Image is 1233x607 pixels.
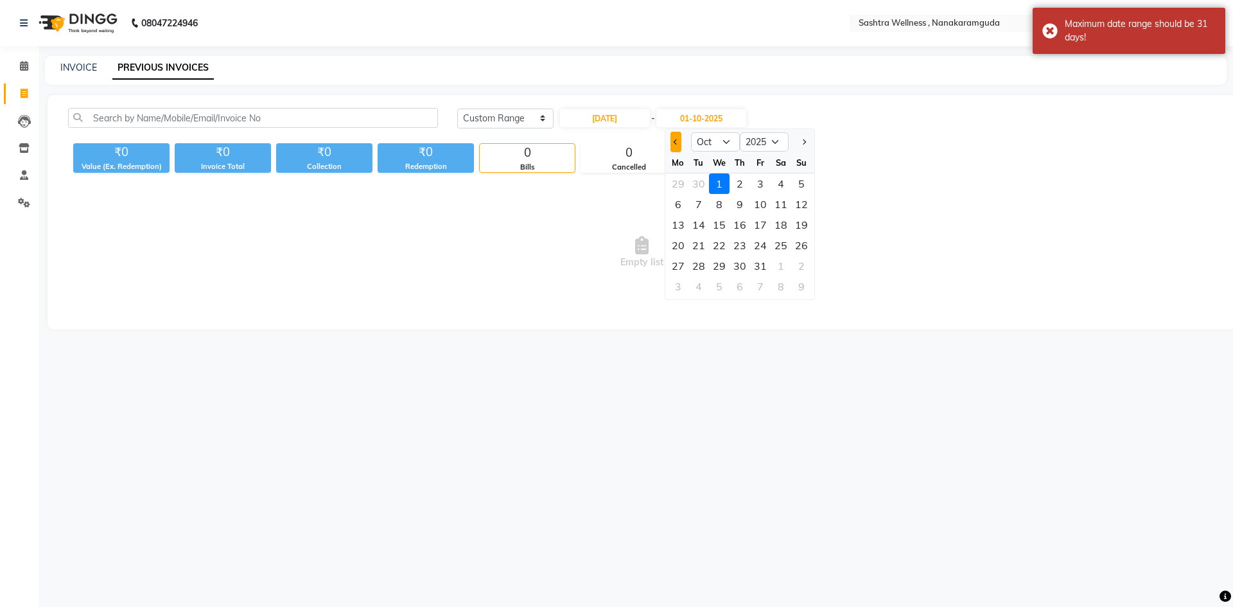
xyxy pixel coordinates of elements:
[378,161,474,172] div: Redemption
[709,194,730,215] div: 8
[730,256,750,276] div: 30
[709,276,730,297] div: Wednesday, November 5, 2025
[730,276,750,297] div: Thursday, November 6, 2025
[668,256,688,276] div: Monday, October 27, 2025
[740,132,789,152] select: Select year
[688,235,709,256] div: 21
[668,194,688,215] div: Monday, October 6, 2025
[771,256,791,276] div: Saturday, November 1, 2025
[798,132,809,152] button: Next month
[668,173,688,194] div: 29
[791,173,812,194] div: 5
[668,194,688,215] div: 6
[750,173,771,194] div: Friday, October 3, 2025
[730,215,750,235] div: Thursday, October 16, 2025
[771,235,791,256] div: Saturday, October 25, 2025
[276,143,372,161] div: ₹0
[112,57,214,80] a: PREVIOUS INVOICES
[750,235,771,256] div: 24
[68,188,1216,317] span: Empty list
[480,162,575,173] div: Bills
[771,276,791,297] div: 8
[791,152,812,173] div: Su
[33,5,121,41] img: logo
[709,235,730,256] div: Wednesday, October 22, 2025
[791,235,812,256] div: Sunday, October 26, 2025
[750,215,771,235] div: 17
[688,194,709,215] div: 7
[688,276,709,297] div: 4
[771,194,791,215] div: Saturday, October 11, 2025
[175,143,271,161] div: ₹0
[668,256,688,276] div: 27
[750,215,771,235] div: Friday, October 17, 2025
[791,256,812,276] div: 2
[688,215,709,235] div: Tuesday, October 14, 2025
[791,194,812,215] div: Sunday, October 12, 2025
[771,152,791,173] div: Sa
[709,256,730,276] div: Wednesday, October 29, 2025
[730,276,750,297] div: 6
[750,194,771,215] div: Friday, October 10, 2025
[771,215,791,235] div: Saturday, October 18, 2025
[750,256,771,276] div: Friday, October 31, 2025
[771,173,791,194] div: 4
[73,161,170,172] div: Value (Ex. Redemption)
[688,215,709,235] div: 14
[791,215,812,235] div: Sunday, October 19, 2025
[750,276,771,297] div: Friday, November 7, 2025
[688,152,709,173] div: Tu
[688,276,709,297] div: Tuesday, November 4, 2025
[709,276,730,297] div: 5
[691,132,740,152] select: Select month
[73,143,170,161] div: ₹0
[378,143,474,161] div: ₹0
[750,256,771,276] div: 31
[730,173,750,194] div: 2
[1065,17,1216,44] div: Maximum date range should be 31 days!
[771,256,791,276] div: 1
[750,276,771,297] div: 7
[791,276,812,297] div: Sunday, November 9, 2025
[688,256,709,276] div: 28
[730,235,750,256] div: 23
[750,235,771,256] div: Friday, October 24, 2025
[688,173,709,194] div: Tuesday, September 30, 2025
[709,215,730,235] div: Wednesday, October 15, 2025
[771,215,791,235] div: 18
[656,109,746,127] input: End Date
[771,173,791,194] div: Saturday, October 4, 2025
[60,62,97,73] a: INVOICE
[68,108,438,128] input: Search by Name/Mobile/Email/Invoice No
[560,109,650,127] input: Start Date
[276,161,372,172] div: Collection
[688,173,709,194] div: 30
[771,276,791,297] div: Saturday, November 8, 2025
[709,173,730,194] div: 1
[730,215,750,235] div: 16
[688,235,709,256] div: Tuesday, October 21, 2025
[791,276,812,297] div: 9
[175,161,271,172] div: Invoice Total
[730,173,750,194] div: Thursday, October 2, 2025
[750,173,771,194] div: 3
[141,5,198,41] b: 08047224946
[668,173,688,194] div: Monday, September 29, 2025
[668,235,688,256] div: Monday, October 20, 2025
[668,215,688,235] div: 13
[709,215,730,235] div: 15
[791,215,812,235] div: 19
[709,235,730,256] div: 22
[670,132,681,152] button: Previous month
[791,194,812,215] div: 12
[480,144,575,162] div: 0
[771,235,791,256] div: 25
[581,162,676,173] div: Cancelled
[709,173,730,194] div: Wednesday, October 1, 2025
[709,256,730,276] div: 29
[709,152,730,173] div: We
[791,235,812,256] div: 26
[771,194,791,215] div: 11
[730,152,750,173] div: Th
[668,215,688,235] div: Monday, October 13, 2025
